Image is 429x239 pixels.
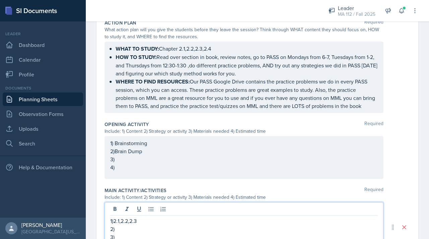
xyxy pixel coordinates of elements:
div: Leader [338,4,375,12]
a: Uploads [3,122,83,135]
p: 2)Brain Dump [110,147,378,155]
label: Opening Activity [105,121,149,128]
a: Search [3,137,83,150]
div: Help & Documentation [3,161,83,174]
p: Chapter 2.1,2.2,2.3,2.4 [116,45,378,53]
a: Profile [3,68,83,81]
div: [PERSON_NAME] [21,222,80,228]
a: Planning Sheets [3,93,83,106]
div: Leader [3,31,83,37]
p: 1) Brainstorming [110,139,378,147]
strong: WHAT TO STUDY: [116,45,159,53]
label: Main Activity/Activities [105,187,166,194]
span: Required [364,121,383,128]
a: Dashboard [3,38,83,52]
p: Our PASS Google Drive contains the practice problems we do in every PASS session, which you can a... [116,77,378,110]
span: Required [364,19,383,26]
p: Read over section in book, review notes, go to PASS on Mondays from 6-7, Tuesdays from 1-2, and T... [116,53,378,77]
p: 1)2.1,2.2,2.3 [110,217,378,225]
p: 4) [110,163,378,171]
label: Action Plan [105,19,136,26]
div: Include: 1) Content 2) Strategy or activity 3) Materials needed 4) Estimated time [105,128,383,135]
div: What action plan will you give the students before they leave the session? Think through WHAT con... [105,26,383,40]
p: 3) [110,155,378,163]
div: Include: 1) Content 2) Strategy or activity 3) Materials needed 4) Estimated time [105,194,383,201]
a: Calendar [3,53,83,66]
div: MA 112 / Fall 2025 [338,11,375,18]
span: Required [364,187,383,194]
div: [GEOGRAPHIC_DATA][US_STATE] in [GEOGRAPHIC_DATA] [21,228,80,235]
strong: HOW TO STUDY: [116,53,157,61]
p: 2) [110,225,378,233]
div: Documents [3,85,83,91]
a: Observation Forms [3,107,83,121]
strong: WHERE TO FIND RESOURCES: [116,78,190,85]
